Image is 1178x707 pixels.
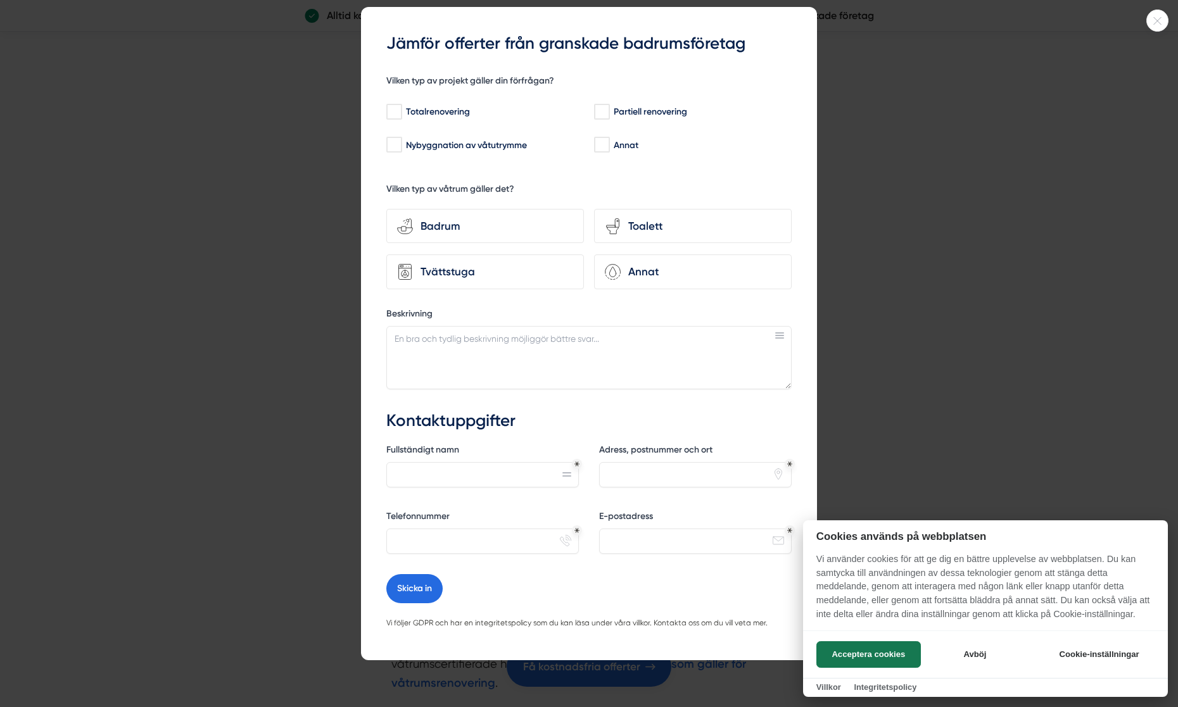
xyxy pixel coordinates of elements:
div: Obligatoriskt [574,528,579,533]
label: Telefonnummer [386,510,579,526]
label: Beskrivning [386,308,792,323]
a: Integritetspolicy [854,682,916,692]
button: Skicka in [386,574,443,603]
h3: Kontaktuppgifter [386,410,792,432]
label: Adress, postnummer och ort [599,444,792,460]
button: Acceptera cookies [816,641,921,668]
p: Vi följer GDPR och har en integritetspolicy som du kan läsa under våra villkor. Kontakta oss om d... [386,617,792,630]
h3: Jämför offerter från granskade badrumsföretag [386,32,792,55]
div: Obligatoriskt [787,528,792,533]
h5: Vilken typ av projekt gäller din förfrågan? [386,75,554,91]
button: Cookie-inställningar [1044,641,1155,668]
label: Fullständigt namn [386,444,579,460]
input: Totalrenovering [386,106,401,118]
h2: Cookies används på webbplatsen [803,530,1168,542]
p: Vi använder cookies för att ge dig en bättre upplevelse av webbplatsen. Du kan samtycka till anvä... [803,553,1168,630]
label: E-postadress [599,510,792,526]
a: Villkor [816,682,841,692]
button: Avböj [925,641,1025,668]
div: Obligatoriskt [574,461,579,466]
input: Nybyggnation av våtutrymme [386,139,401,151]
h5: Vilken typ av våtrum gäller det? [386,183,514,199]
input: Annat [594,139,609,151]
input: Partiell renovering [594,106,609,118]
div: Obligatoriskt [787,461,792,466]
